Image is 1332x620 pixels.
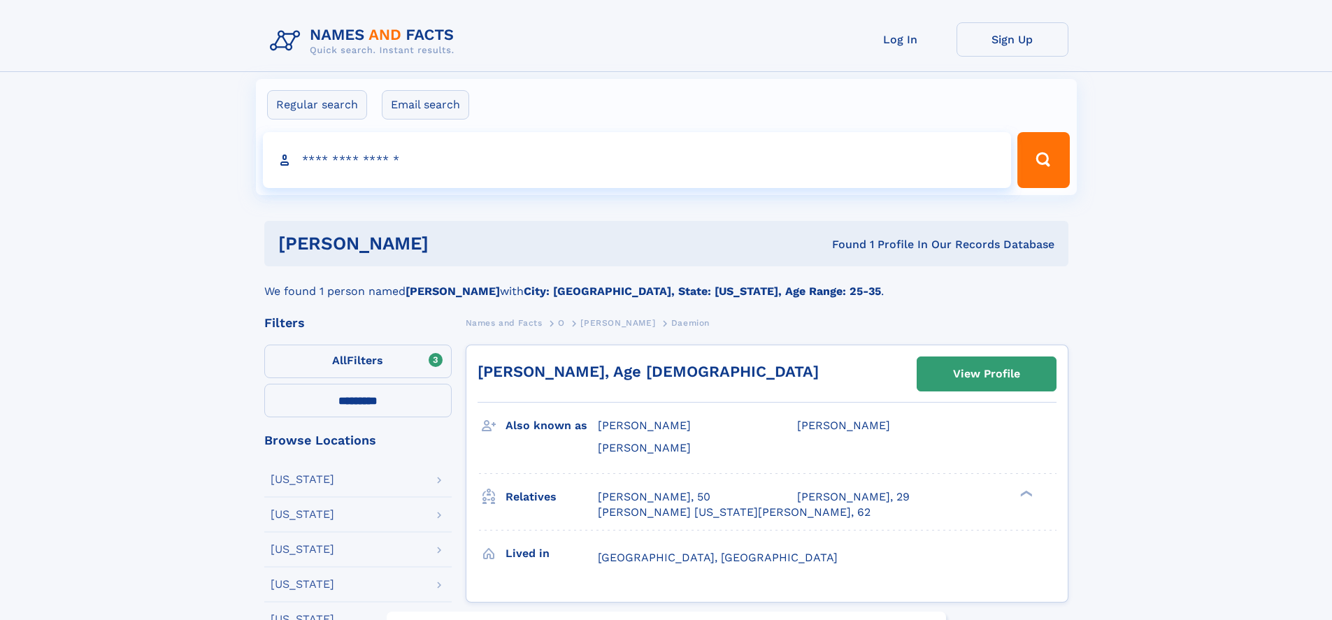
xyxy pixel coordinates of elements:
[264,22,466,60] img: Logo Names and Facts
[264,266,1068,300] div: We found 1 person named with .
[953,358,1020,390] div: View Profile
[957,22,1068,57] a: Sign Up
[267,90,367,120] label: Regular search
[580,314,655,331] a: [PERSON_NAME]
[917,357,1056,391] a: View Profile
[478,363,819,380] a: [PERSON_NAME], Age [DEMOGRAPHIC_DATA]
[598,505,871,520] a: [PERSON_NAME] [US_STATE][PERSON_NAME], 62
[332,354,347,367] span: All
[524,284,881,298] b: City: [GEOGRAPHIC_DATA], State: [US_STATE], Age Range: 25-35
[271,544,334,555] div: [US_STATE]
[264,434,452,447] div: Browse Locations
[845,22,957,57] a: Log In
[1017,489,1033,498] div: ❯
[406,284,500,298] b: [PERSON_NAME]
[271,579,334,590] div: [US_STATE]
[598,489,710,505] a: [PERSON_NAME], 50
[580,318,655,328] span: [PERSON_NAME]
[630,237,1054,252] div: Found 1 Profile In Our Records Database
[506,542,598,565] h3: Lived in
[466,314,543,331] a: Names and Facts
[598,551,838,564] span: [GEOGRAPHIC_DATA], [GEOGRAPHIC_DATA]
[506,414,598,438] h3: Also known as
[264,345,452,378] label: Filters
[797,419,890,432] span: [PERSON_NAME]
[598,419,691,432] span: [PERSON_NAME]
[382,90,469,120] label: Email search
[1017,132,1069,188] button: Search Button
[264,317,452,329] div: Filters
[278,235,631,252] h1: [PERSON_NAME]
[671,318,710,328] span: Daemion
[506,485,598,509] h3: Relatives
[797,489,910,505] a: [PERSON_NAME], 29
[263,132,1012,188] input: search input
[271,509,334,520] div: [US_STATE]
[558,314,565,331] a: O
[598,441,691,454] span: [PERSON_NAME]
[271,474,334,485] div: [US_STATE]
[558,318,565,328] span: O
